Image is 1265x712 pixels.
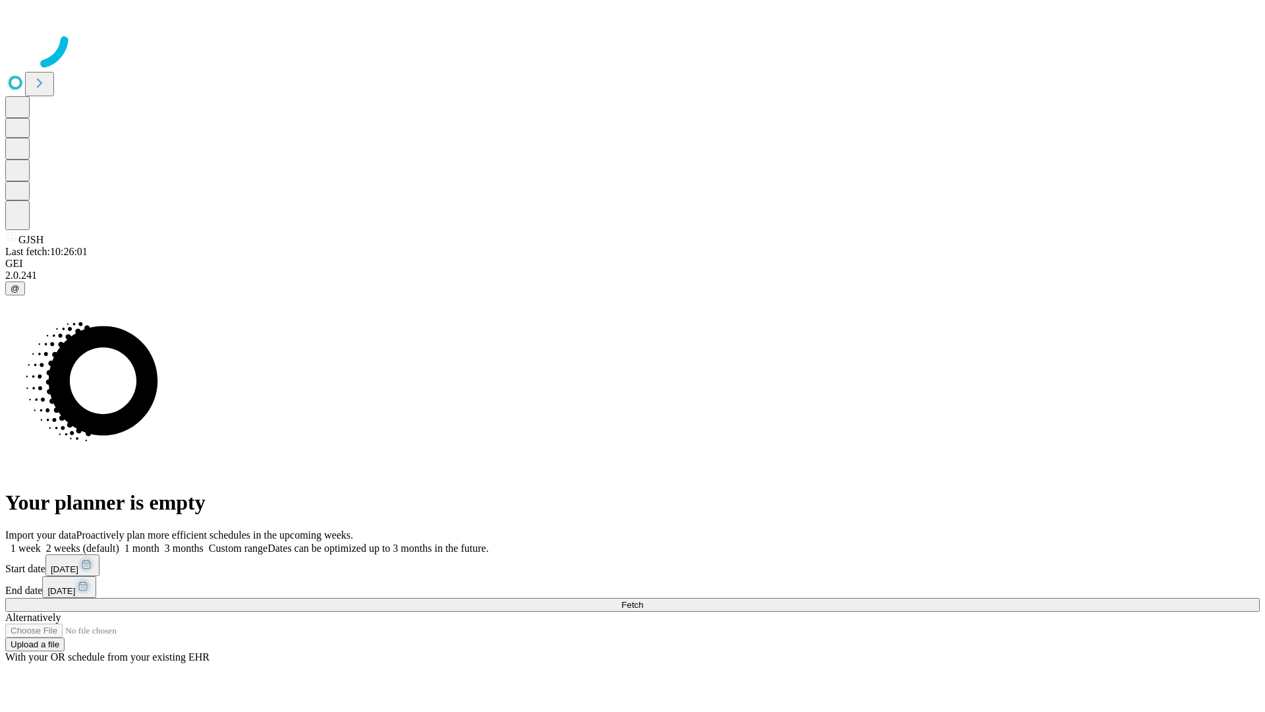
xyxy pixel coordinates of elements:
[5,529,76,541] span: Import your data
[5,270,1260,282] div: 2.0.241
[45,554,99,576] button: [DATE]
[5,651,210,663] span: With your OR schedule from your existing EHR
[11,283,20,293] span: @
[11,543,41,554] span: 1 week
[5,282,25,295] button: @
[5,258,1260,270] div: GEI
[5,612,61,623] span: Alternatively
[46,543,119,554] span: 2 weeks (default)
[5,246,88,257] span: Last fetch: 10:26:01
[47,586,75,596] span: [DATE]
[5,638,65,651] button: Upload a file
[209,543,267,554] span: Custom range
[5,490,1260,515] h1: Your planner is empty
[51,564,78,574] span: [DATE]
[5,576,1260,598] div: End date
[76,529,353,541] span: Proactively plan more efficient schedules in the upcoming weeks.
[18,234,43,245] span: GJSH
[42,576,96,598] button: [DATE]
[267,543,488,554] span: Dates can be optimized up to 3 months in the future.
[125,543,159,554] span: 1 month
[5,554,1260,576] div: Start date
[165,543,204,554] span: 3 months
[5,598,1260,612] button: Fetch
[621,600,643,610] span: Fetch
